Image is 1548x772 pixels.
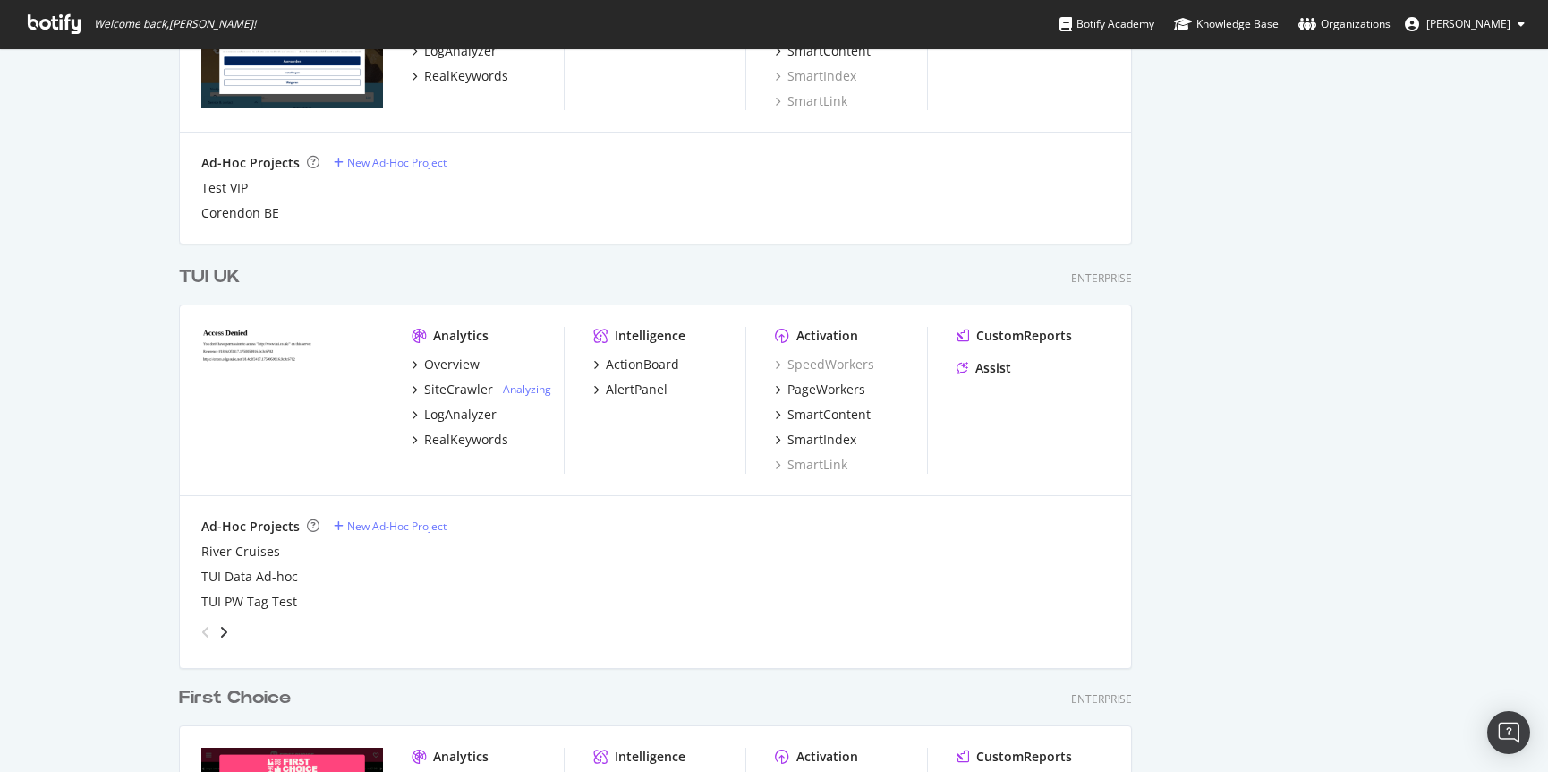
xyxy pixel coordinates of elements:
[412,67,508,85] a: RealKeywords
[412,381,551,399] a: SiteCrawler- Analyzing
[787,381,865,399] div: PageWorkers
[201,518,300,536] div: Ad-Hoc Projects
[424,431,508,449] div: RealKeywords
[201,327,383,472] img: tui.co.uk
[201,543,280,561] a: River Cruises
[1298,15,1391,33] div: Organizations
[497,382,551,397] div: -
[201,179,248,197] a: Test VIP
[1487,711,1530,754] div: Open Intercom Messenger
[775,406,871,424] a: SmartContent
[94,17,256,31] span: Welcome back, [PERSON_NAME] !
[775,431,856,449] a: SmartIndex
[593,356,679,373] a: ActionBoard
[179,685,291,711] div: First Choice
[424,67,508,85] div: RealKeywords
[606,356,679,373] div: ActionBoard
[347,519,447,534] div: New Ad-Hoc Project
[1174,15,1279,33] div: Knowledge Base
[1071,270,1132,286] div: Enterprise
[975,359,1011,377] div: Assist
[775,67,856,85] a: SmartIndex
[787,42,871,60] div: SmartContent
[976,327,1072,345] div: CustomReports
[775,381,865,399] a: PageWorkers
[201,568,298,586] a: TUI Data Ad-hoc
[503,382,551,397] a: Analyzing
[593,381,668,399] a: AlertPanel
[412,42,497,60] a: LogAnalyzer
[334,519,447,534] a: New Ad-Hoc Project
[424,406,497,424] div: LogAnalyzer
[1391,10,1539,39] button: [PERSON_NAME]
[1071,691,1132,707] div: Enterprise
[433,748,489,766] div: Analytics
[957,748,1072,766] a: CustomReports
[796,748,858,766] div: Activation
[201,154,300,172] div: Ad-Hoc Projects
[412,431,508,449] a: RealKeywords
[217,623,230,641] div: angle-right
[606,381,668,399] div: AlertPanel
[775,92,847,110] a: SmartLink
[1426,16,1510,31] span: Lee Stuart
[424,356,480,373] div: Overview
[775,456,847,474] a: SmartLink
[179,264,247,290] a: TUI UK
[201,204,279,222] a: Corendon BE
[433,327,489,345] div: Analytics
[347,155,447,170] div: New Ad-Hoc Project
[412,356,480,373] a: Overview
[424,42,497,60] div: LogAnalyzer
[194,618,217,647] div: angle-left
[796,327,858,345] div: Activation
[179,685,298,711] a: First Choice
[201,593,297,611] a: TUI PW Tag Test
[976,748,1072,766] div: CustomReports
[787,431,856,449] div: SmartIndex
[412,406,497,424] a: LogAnalyzer
[615,748,685,766] div: Intelligence
[334,155,447,170] a: New Ad-Hoc Project
[424,381,493,399] div: SiteCrawler
[615,327,685,345] div: Intelligence
[775,42,871,60] a: SmartContent
[1059,15,1154,33] div: Botify Academy
[957,327,1072,345] a: CustomReports
[957,359,1011,377] a: Assist
[179,264,240,290] div: TUI UK
[775,356,874,373] a: SpeedWorkers
[787,406,871,424] div: SmartContent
